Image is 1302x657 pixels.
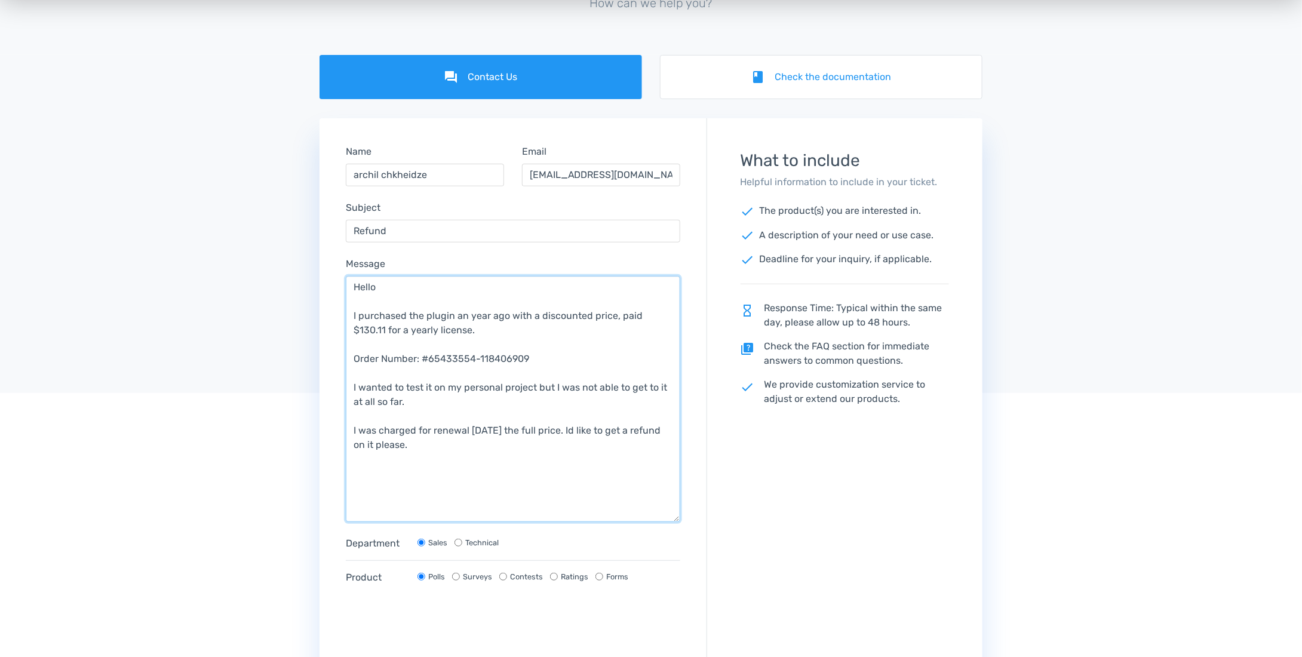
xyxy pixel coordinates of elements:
[606,571,628,582] label: Forms
[741,152,950,170] h3: What to include
[463,571,492,582] label: Surveys
[561,571,588,582] label: Ratings
[320,55,642,99] a: forumContact Us
[510,571,543,582] label: Contests
[346,145,371,159] label: Name
[346,257,385,271] label: Message
[428,571,445,582] label: Polls
[741,342,755,356] span: quiz
[428,537,447,548] label: Sales
[660,55,982,99] a: bookCheck the documentation
[741,204,950,219] p: The product(s) you are interested in.
[741,377,950,406] p: We provide customization service to adjust or extend our products.
[346,201,380,215] label: Subject
[741,204,755,219] span: check
[444,70,459,84] i: forum
[522,164,680,186] input: Email...
[741,175,950,189] p: Helpful information to include in your ticket.
[741,339,950,368] p: Check the FAQ section for immediate answers to common questions.
[741,253,755,267] span: check
[741,228,950,243] p: A description of your need or use case.
[346,220,680,242] input: Subject...
[465,537,499,548] label: Technical
[522,145,546,159] label: Email
[741,228,755,242] span: check
[741,252,950,267] p: Deadline for your inquiry, if applicable.
[741,380,755,394] span: check
[346,570,406,585] label: Product
[346,164,504,186] input: Name...
[741,301,950,330] p: Response Time: Typical within the same day, please allow up to 48 hours.
[346,536,406,551] label: Department
[741,303,755,318] span: hourglass_empty
[346,609,527,655] iframe: reCAPTCHA
[751,70,766,84] i: book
